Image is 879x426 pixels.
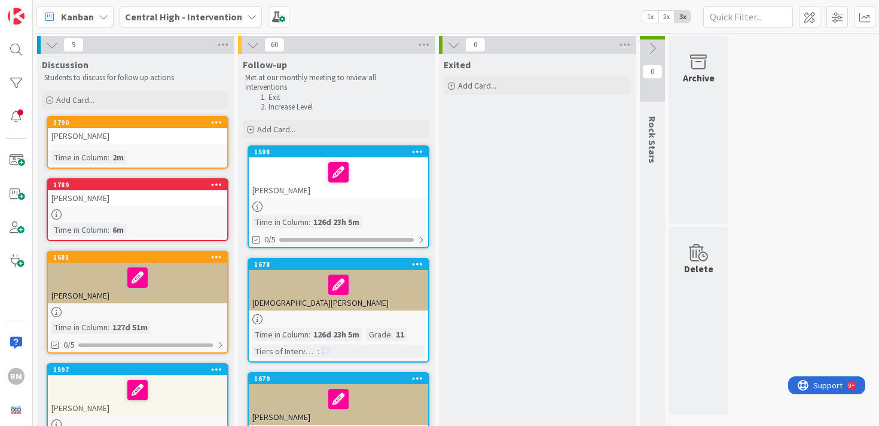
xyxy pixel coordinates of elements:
[393,328,407,341] div: 11
[252,328,309,341] div: Time in Column
[243,59,287,71] span: Follow-up
[310,328,362,341] div: 126d 23h 5m
[249,259,428,270] div: 1678
[264,38,285,52] span: 60
[109,223,127,236] div: 6m
[47,178,228,241] a: 1789[PERSON_NAME]Time in Column:6m
[252,215,309,229] div: Time in Column
[249,147,428,198] div: 1598[PERSON_NAME]
[48,179,227,206] div: 1789[PERSON_NAME]
[108,223,109,236] span: :
[703,6,793,28] input: Quick Filter...
[310,215,362,229] div: 126d 23h 5m
[254,375,428,383] div: 1679
[245,73,393,93] p: Met at our monthly meeting to review all interventions
[309,215,310,229] span: :
[249,157,428,198] div: [PERSON_NAME]
[642,11,658,23] span: 1x
[257,124,295,135] span: Add Card...
[264,233,276,246] span: 0/5
[63,38,84,52] span: 9
[51,321,108,334] div: Time in Column
[48,128,227,144] div: [PERSON_NAME]
[61,10,94,24] span: Kanban
[257,93,394,102] li: Exit
[48,364,227,375] div: 1597
[60,5,66,14] div: 9+
[444,59,471,71] span: Exited
[108,321,109,334] span: :
[48,375,227,416] div: [PERSON_NAME]
[53,366,227,374] div: 1597
[249,384,428,425] div: [PERSON_NAME]
[56,95,94,105] span: Add Card...
[249,270,428,311] div: [DEMOGRAPHIC_DATA][PERSON_NAME]
[458,80,496,91] span: Add Card...
[48,364,227,416] div: 1597[PERSON_NAME]
[47,116,228,169] a: 1790[PERSON_NAME]Time in Column:2m
[391,328,393,341] span: :
[63,339,75,351] span: 0/5
[249,373,428,384] div: 1679
[48,252,227,303] div: 1681[PERSON_NAME]
[53,118,227,127] div: 1790
[109,321,151,334] div: 127d 51m
[53,181,227,189] div: 1789
[8,401,25,418] img: avatar
[42,59,88,71] span: Discussion
[674,11,691,23] span: 3x
[53,253,227,261] div: 1681
[252,345,318,358] div: Tiers of Intervention
[249,147,428,157] div: 1598
[318,345,319,358] span: :
[48,179,227,190] div: 1789
[25,2,54,16] span: Support
[658,11,674,23] span: 2x
[254,260,428,269] div: 1678
[108,151,109,164] span: :
[465,38,486,52] span: 0
[125,11,242,23] b: Central High - Intervention
[47,251,228,354] a: 1681[PERSON_NAME]Time in Column:127d 51m0/5
[309,328,310,341] span: :
[48,117,227,144] div: 1790[PERSON_NAME]
[51,223,108,236] div: Time in Column
[257,102,394,112] li: Increase Level
[642,65,663,79] span: 0
[249,259,428,311] div: 1678[DEMOGRAPHIC_DATA][PERSON_NAME]
[683,71,715,85] div: Archive
[48,190,227,206] div: [PERSON_NAME]
[8,8,25,25] img: Visit kanbanzone.com
[44,73,193,83] p: Students to discuss for follow up actions
[684,261,713,276] div: Delete
[249,373,428,425] div: 1679[PERSON_NAME]
[51,151,108,164] div: Time in Column
[109,151,127,164] div: 2m
[48,117,227,128] div: 1790
[8,368,25,385] div: RM
[248,145,429,248] a: 1598[PERSON_NAME]Time in Column:126d 23h 5m0/5
[48,263,227,303] div: [PERSON_NAME]
[646,116,658,163] span: Rock Stars
[366,328,391,341] div: Grade
[248,258,429,363] a: 1678[DEMOGRAPHIC_DATA][PERSON_NAME]Time in Column:126d 23h 5mGrade:11Tiers of Intervention:
[48,252,227,263] div: 1681
[254,148,428,156] div: 1598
